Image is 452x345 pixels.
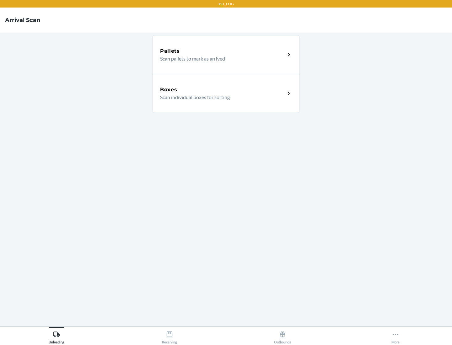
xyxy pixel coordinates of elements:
h5: Pallets [160,47,180,55]
p: Scan pallets to mark as arrived [160,55,280,62]
a: PalletsScan pallets to mark as arrived [152,35,300,74]
div: Outbounds [274,328,291,344]
button: Outbounds [226,327,339,344]
div: Receiving [162,328,177,344]
div: More [391,328,400,344]
a: BoxesScan individual boxes for sorting [152,74,300,113]
p: Scan individual boxes for sorting [160,93,280,101]
button: Receiving [113,327,226,344]
h4: Arrival Scan [5,16,40,24]
h5: Boxes [160,86,177,93]
button: More [339,327,452,344]
div: Unloading [49,328,64,344]
p: TST_LOG [218,1,234,7]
